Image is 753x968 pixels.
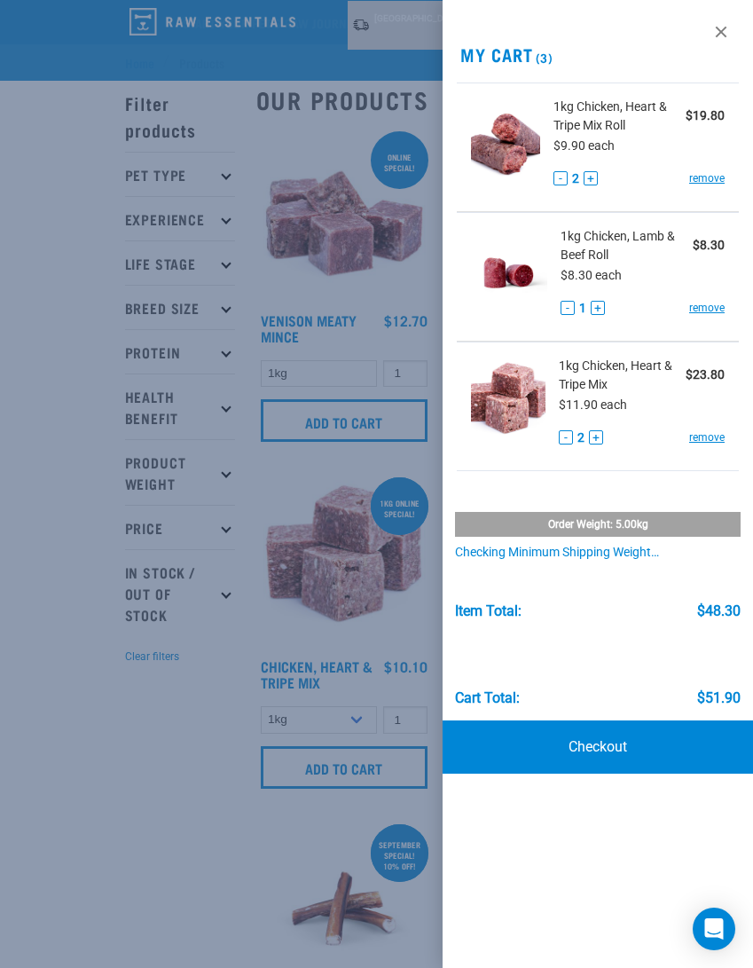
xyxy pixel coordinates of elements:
[471,357,545,448] img: Chicken, Heart & Tripe Mix
[686,108,725,122] strong: $19.80
[553,138,615,153] span: $9.90 each
[455,603,522,619] div: Item Total:
[693,908,735,950] div: Open Intercom Messenger
[689,429,725,445] a: remove
[697,603,741,619] div: $48.30
[591,301,605,315] button: +
[455,690,520,706] div: Cart total:
[584,171,598,185] button: +
[553,98,686,135] span: 1kg Chicken, Heart & Tripe Mix Roll
[553,171,568,185] button: -
[686,367,725,382] strong: $23.80
[471,98,540,189] img: Chicken, Heart & Tripe Mix Roll
[443,44,753,65] h2: My Cart
[579,299,586,318] span: 1
[559,397,627,412] span: $11.90 each
[561,268,622,282] span: $8.30 each
[572,169,579,188] span: 2
[559,430,573,445] button: -
[455,512,741,537] div: Order weight: 5.00kg
[533,54,553,60] span: (3)
[561,301,575,315] button: -
[455,546,741,560] div: Checking minimum shipping weight…
[561,227,693,264] span: 1kg Chicken, Lamb & Beef Roll
[689,300,725,316] a: remove
[697,690,741,706] div: $51.90
[589,430,603,445] button: +
[577,429,584,447] span: 2
[693,238,725,252] strong: $8.30
[471,227,547,319] img: Chicken, Lamb & Beef Roll
[689,170,725,186] a: remove
[443,720,753,774] a: Checkout
[559,357,686,394] span: 1kg Chicken, Heart & Tripe Mix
